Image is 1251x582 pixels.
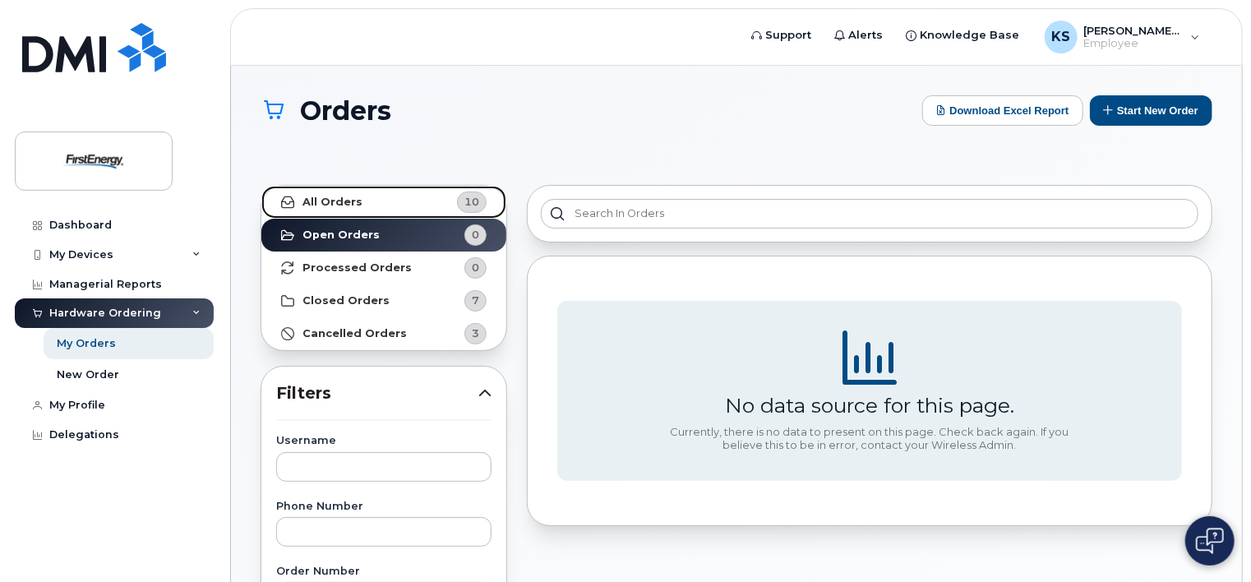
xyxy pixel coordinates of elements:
[276,436,492,446] label: Username
[276,381,478,405] span: Filters
[302,196,362,209] strong: All Orders
[302,261,412,275] strong: Processed Orders
[276,501,492,512] label: Phone Number
[302,229,380,242] strong: Open Orders
[276,566,492,577] label: Order Number
[472,293,479,308] span: 7
[302,294,390,307] strong: Closed Orders
[472,326,479,341] span: 3
[300,96,391,125] span: Orders
[922,95,1083,126] button: Download Excel Report
[302,327,407,340] strong: Cancelled Orders
[541,199,1198,229] input: Search in orders
[472,227,479,242] span: 0
[725,393,1014,418] div: No data source for this page.
[261,186,506,219] a: All Orders10
[261,252,506,284] a: Processed Orders0
[261,317,506,350] a: Cancelled Orders3
[464,194,479,210] span: 10
[1196,528,1224,554] img: Open chat
[472,260,479,275] span: 0
[1090,95,1212,126] button: Start New Order
[261,284,506,317] a: Closed Orders7
[261,219,506,252] a: Open Orders0
[664,426,1075,451] div: Currently, there is no data to present on this page. Check back again. If you believe this to be ...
